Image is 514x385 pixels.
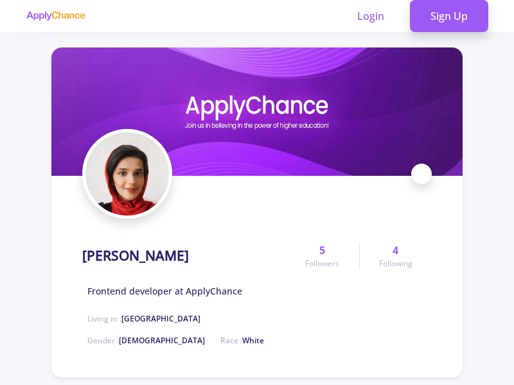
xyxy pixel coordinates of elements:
[85,132,169,216] img: Sahar Nafisiavatar
[319,243,325,258] span: 5
[220,335,264,346] span: Race :
[121,313,200,324] span: [GEOGRAPHIC_DATA]
[87,335,205,346] span: Gender :
[87,313,200,324] span: Living in :
[242,335,264,346] span: White
[87,284,242,298] span: Frontend developer at ApplyChance
[305,258,339,269] span: Followers
[82,248,189,264] h1: [PERSON_NAME]
[393,243,398,258] span: 4
[119,335,205,346] span: [DEMOGRAPHIC_DATA]
[26,11,85,21] img: applychance logo text only
[51,47,463,176] img: Sahar Nafisicover image
[379,258,412,269] span: Following
[359,243,432,269] a: 4Following
[286,243,359,269] a: 5Followers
